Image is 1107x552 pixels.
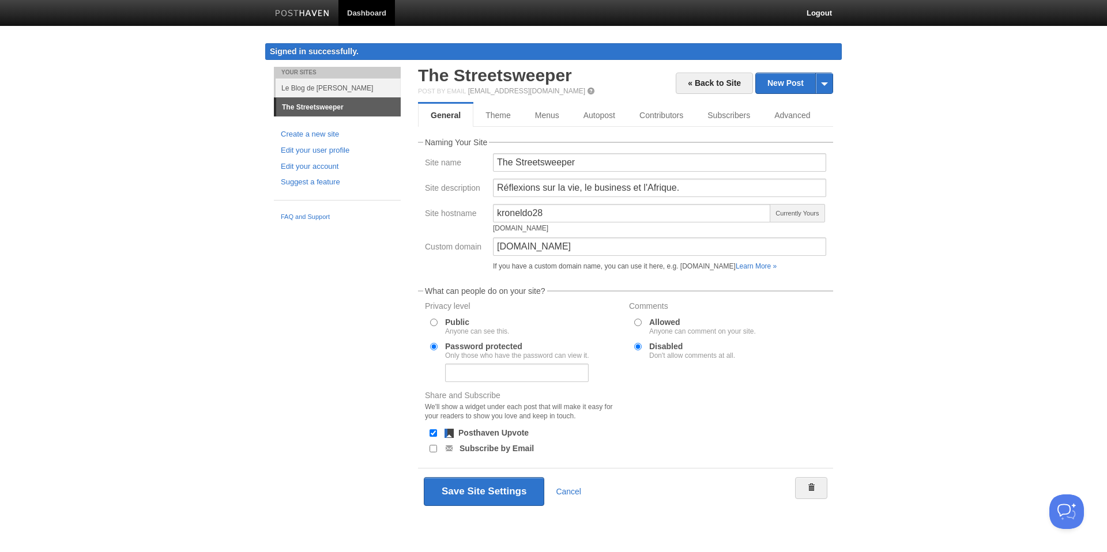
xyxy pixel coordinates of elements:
[445,328,509,335] div: Anyone can see this.
[276,98,401,116] a: The Streetsweeper
[418,66,572,85] a: The Streetsweeper
[445,352,589,359] div: Only those who have the password can view it.
[460,444,534,452] label: Subscribe by Email
[556,487,581,496] a: Cancel
[275,10,330,18] img: Posthaven-bar
[425,402,622,421] div: We'll show a widget under each post that will make it easy for your readers to show you love and ...
[649,352,735,359] div: Don't allow comments at all.
[423,138,489,146] legend: Naming Your Site
[425,158,486,169] label: Site name
[627,104,695,127] a: Contributors
[458,429,529,437] label: Posthaven Upvote
[571,104,627,127] a: Autopost
[425,184,486,195] label: Site description
[425,243,486,254] label: Custom domain
[276,78,401,97] a: Le Blog de [PERSON_NAME]
[281,176,394,188] a: Suggest a feature
[649,342,735,359] label: Disabled
[649,318,756,335] label: Allowed
[424,477,544,506] button: Save Site Settings
[281,145,394,157] a: Edit your user profile
[756,73,833,93] a: New Post
[425,391,622,424] label: Share and Subscribe
[762,104,822,127] a: Advanced
[445,342,589,359] label: Password protected
[1049,494,1084,529] iframe: Help Scout Beacon - Open
[425,302,622,313] label: Privacy level
[676,73,753,94] a: « Back to Site
[523,104,571,127] a: Menus
[281,212,394,222] a: FAQ and Support
[425,209,486,220] label: Site hostname
[473,104,523,127] a: Theme
[418,88,466,94] span: Post by Email
[629,302,826,313] label: Comments
[493,263,826,270] div: If you have a custom domain name, you can use it here, e.g. [DOMAIN_NAME]
[770,204,825,222] span: Currently Yours
[281,128,394,141] a: Create a new site
[445,318,509,335] label: Public
[265,43,842,60] div: Signed in successfully.
[695,104,762,127] a: Subscribers
[736,262,777,270] a: Learn More »
[281,161,394,173] a: Edit your account
[649,328,756,335] div: Anyone can comment on your site.
[468,87,585,95] a: [EMAIL_ADDRESS][DOMAIN_NAME]
[418,104,473,127] a: General
[493,225,771,232] div: [DOMAIN_NAME]
[274,67,401,78] li: Your Sites
[423,287,547,295] legend: What can people do on your site?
